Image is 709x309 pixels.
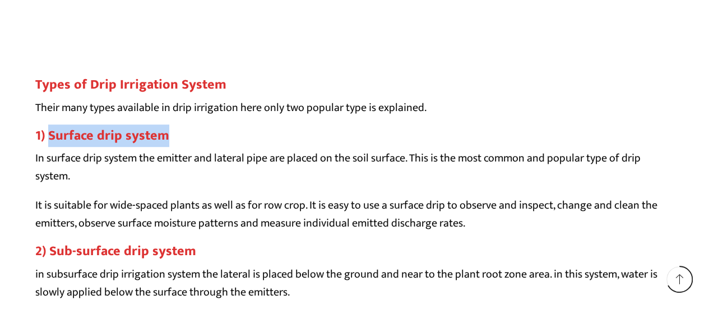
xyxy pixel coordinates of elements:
[35,77,674,93] h2: Types of Drip Irrigation System
[35,99,674,117] p: Their many types available in drip irrigation here only two popular type is explained.
[35,149,674,185] p: In surface drip system the emitter and lateral pipe are placed on the soil surface. This is the m...
[35,265,674,301] p: in subsurface drip irrigation system the lateral is placed below the ground and near to the plant...
[35,196,674,232] p: It is suitable for wide-spaced plants as well as for row crop. It is easy to use a surface drip t...
[35,124,169,147] strong: 1) Surface drip system
[35,240,196,262] strong: 2) Sub-surface drip system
